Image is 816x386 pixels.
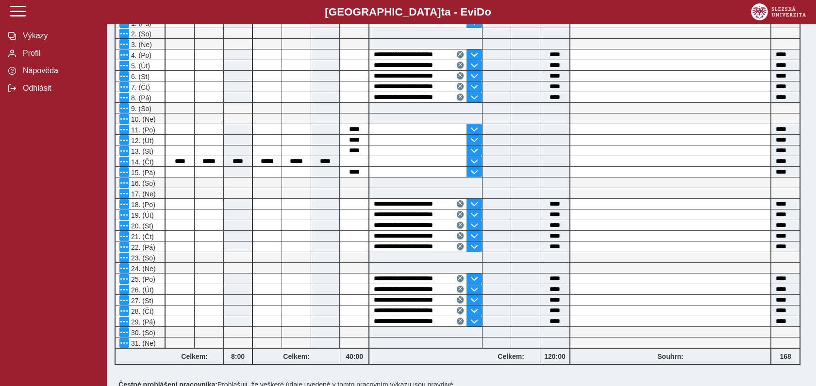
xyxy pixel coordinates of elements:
[129,297,153,305] span: 27. (St)
[119,338,129,348] button: Menu
[119,210,129,220] button: Menu
[119,327,129,337] button: Menu
[129,158,154,166] span: 14. (Čt)
[129,307,154,315] span: 28. (Čt)
[119,167,129,177] button: Menu
[441,6,444,18] span: t
[129,318,155,326] span: 29. (Pá)
[129,265,156,273] span: 24. (Ne)
[119,114,129,124] button: Menu
[119,82,129,92] button: Menu
[540,353,569,360] b: 120:00
[129,115,156,123] span: 10. (Ne)
[129,201,155,209] span: 18. (Po)
[119,295,129,305] button: Menu
[119,306,129,316] button: Menu
[129,286,154,294] span: 26. (Út)
[129,147,153,155] span: 13. (St)
[129,254,155,262] span: 23. (So)
[129,329,155,337] span: 30. (So)
[129,51,151,59] span: 4. (Po)
[119,125,129,134] button: Menu
[166,353,223,360] b: Celkem:
[129,19,151,27] span: 1. (Pá)
[129,41,152,48] span: 3. (Ne)
[119,253,129,262] button: Menu
[129,179,155,187] span: 16. (So)
[119,103,129,113] button: Menu
[119,157,129,166] button: Menu
[484,6,491,18] span: o
[119,263,129,273] button: Menu
[253,353,340,360] b: Celkem:
[129,126,155,134] span: 11. (Po)
[119,146,129,156] button: Menu
[771,353,799,360] b: 168
[119,199,129,209] button: Menu
[129,137,154,145] span: 12. (Út)
[129,339,156,347] span: 31. (Ne)
[119,285,129,294] button: Menu
[119,231,129,241] button: Menu
[119,135,129,145] button: Menu
[129,211,154,219] span: 19. (Út)
[129,233,154,241] span: 21. (Čt)
[129,83,150,91] span: 7. (Čt)
[129,73,150,80] span: 6. (St)
[20,49,99,58] span: Profil
[119,29,129,38] button: Menu
[119,221,129,230] button: Menu
[119,178,129,188] button: Menu
[129,275,155,283] span: 25. (Po)
[119,317,129,326] button: Menu
[119,61,129,70] button: Menu
[129,169,155,177] span: 15. (Pá)
[129,62,150,70] span: 5. (Út)
[224,353,252,360] b: 8:00
[119,50,129,60] button: Menu
[129,222,153,230] span: 20. (St)
[119,71,129,81] button: Menu
[657,353,683,360] b: Souhrn:
[751,3,806,20] img: logo_web_su.png
[129,94,151,102] span: 8. (Pá)
[119,39,129,49] button: Menu
[119,242,129,252] button: Menu
[20,84,99,93] span: Odhlásit
[477,6,484,18] span: D
[29,6,787,18] b: [GEOGRAPHIC_DATA] a - Evi
[129,190,156,198] span: 17. (Ne)
[482,353,540,360] b: Celkem:
[340,353,368,360] b: 40:00
[129,30,151,38] span: 2. (So)
[129,105,151,113] span: 9. (So)
[119,189,129,198] button: Menu
[129,243,155,251] span: 22. (Pá)
[119,274,129,284] button: Menu
[20,66,99,75] span: Nápověda
[119,93,129,102] button: Menu
[20,32,99,40] span: Výkazy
